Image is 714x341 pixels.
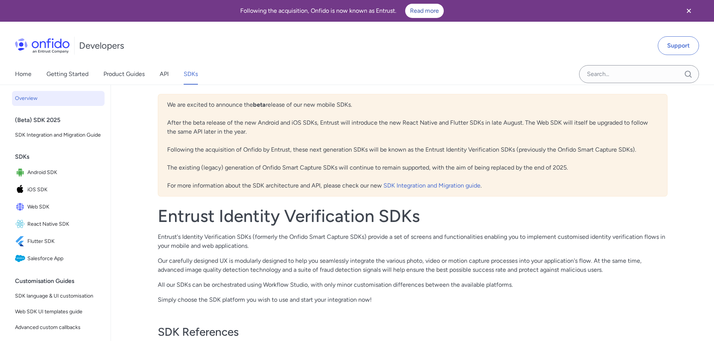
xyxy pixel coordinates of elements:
[15,64,31,85] a: Home
[27,236,102,247] span: Flutter SDK
[12,233,105,250] a: IconFlutter SDKFlutter SDK
[15,167,27,178] img: IconAndroid SDK
[675,1,703,20] button: Close banner
[658,36,699,55] a: Support
[46,64,88,85] a: Getting Started
[12,91,105,106] a: Overview
[27,253,102,264] span: Salesforce App
[15,149,108,164] div: SDKs
[15,292,102,301] span: SDK language & UI customisation
[405,4,444,18] a: Read more
[15,202,27,212] img: IconWeb SDK
[158,325,668,340] h3: SDK References
[12,216,105,232] a: IconReact Native SDKReact Native SDK
[9,4,675,18] div: Following the acquisition, Onfido is now known as Entrust.
[12,164,105,181] a: IconAndroid SDKAndroid SDK
[15,274,108,289] div: Customisation Guides
[15,307,102,316] span: Web SDK UI templates guide
[27,202,102,212] span: Web SDK
[253,101,266,108] b: beta
[579,65,699,83] input: Onfido search input field
[15,323,102,332] span: Advanced custom callbacks
[103,64,145,85] a: Product Guides
[15,185,27,195] img: IconiOS SDK
[12,304,105,319] a: Web SDK UI templates guide
[158,295,668,304] p: Simply choose the SDK platform you wish to use and start your integration now!
[158,280,668,289] p: All our SDKs can be orchestrated using Workflow Studio, with only minor customisation differences...
[15,236,27,247] img: IconFlutter SDK
[12,320,105,335] a: Advanced custom callbacks
[15,113,108,128] div: (Beta) SDK 2025
[15,219,27,229] img: IconReact Native SDK
[12,289,105,304] a: SDK language & UI customisation
[684,6,693,15] svg: Close banner
[12,128,105,143] a: SDK Integration and Migration Guide
[158,256,668,274] p: Our carefully designed UX is modularly designed to help you seamlessly integrate the various phot...
[158,205,668,226] h1: Entrust Identity Verification SDKs
[158,232,668,250] p: Entrust's Identity Verification SDKs (formerly the Onfido Smart Capture SDKs) provide a set of sc...
[27,167,102,178] span: Android SDK
[160,64,169,85] a: API
[79,40,124,52] h1: Developers
[12,182,105,198] a: IconiOS SDKiOS SDK
[12,250,105,267] a: IconSalesforce AppSalesforce App
[27,219,102,229] span: React Native SDK
[15,131,102,140] span: SDK Integration and Migration Guide
[12,199,105,215] a: IconWeb SDKWeb SDK
[15,94,102,103] span: Overview
[184,64,198,85] a: SDKs
[27,185,102,195] span: iOS SDK
[383,182,480,189] a: SDK Integration and Migration guide
[15,253,27,264] img: IconSalesforce App
[15,38,70,53] img: Onfido Logo
[158,94,668,197] div: We are excited to announce the release of our new mobile SDKs. After the beta release of the new ...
